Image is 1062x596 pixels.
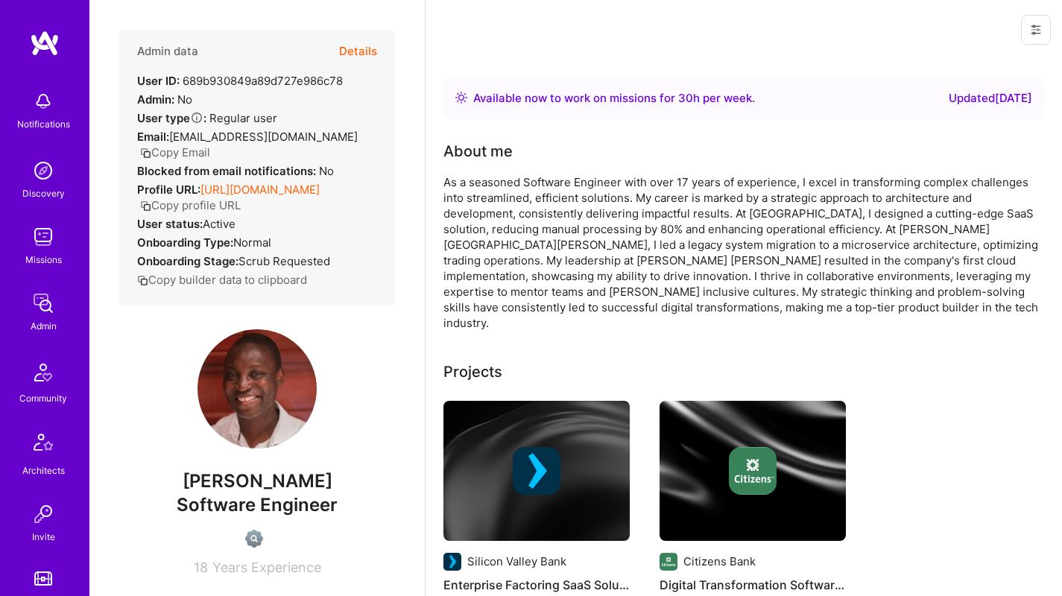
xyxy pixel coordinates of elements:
strong: User status: [137,217,203,231]
div: No [137,163,334,179]
div: Community [19,390,67,406]
div: Discovery [22,186,65,201]
strong: Profile URL: [137,183,200,197]
i: icon Copy [140,148,151,159]
img: admin teamwork [28,288,58,318]
span: Active [203,217,236,231]
img: Not Scrubbed [245,530,263,548]
h4: Digital Transformation Software Solutions [660,575,846,595]
img: Architects [25,427,61,463]
img: logo [30,30,60,57]
span: Scrub Requested [238,254,330,268]
span: 30 [678,91,693,105]
div: Missions [25,252,62,267]
strong: Onboarding Stage: [137,254,238,268]
i: Help [190,111,203,124]
div: Silicon Valley Bank [467,554,566,569]
span: Software Engineer [177,494,338,516]
img: cover [443,401,630,541]
div: No [137,92,192,107]
img: cover [660,401,846,541]
img: bell [28,86,58,116]
strong: Email: [137,130,169,144]
div: Projects [443,361,502,383]
span: 18 [194,559,208,575]
div: As a seasoned Software Engineer with over 17 years of experience, I excel in transforming complex... [443,174,1040,331]
span: Years Experience [212,559,321,575]
img: Community [25,355,61,390]
h4: Admin data [137,45,198,58]
div: Citizens Bank [683,554,756,569]
img: teamwork [28,222,58,252]
img: tokens [34,571,52,586]
button: Details [339,30,377,73]
button: Copy profile URL [140,197,241,213]
i: icon Copy [137,275,148,286]
img: Company logo [660,553,677,571]
div: Notifications [17,116,70,132]
div: Admin [31,318,57,334]
button: Copy Email [140,145,210,160]
img: Company logo [513,447,560,495]
img: User Avatar [197,329,317,448]
div: Available now to work on missions for h per week . [473,89,755,107]
button: Copy builder data to clipboard [137,272,307,288]
a: [URL][DOMAIN_NAME] [200,183,320,197]
strong: Blocked from email notifications: [137,164,319,178]
i: icon Copy [140,200,151,212]
div: Regular user [137,110,277,126]
img: discovery [28,156,58,186]
div: Updated [DATE] [949,89,1032,107]
strong: Admin: [137,92,174,107]
img: Company logo [443,553,461,571]
strong: User type : [137,111,206,125]
div: Invite [32,529,55,545]
span: normal [233,235,271,250]
img: Availability [455,92,467,104]
img: Invite [28,499,58,529]
div: About me [443,140,513,162]
div: 689b930849a89d727e986c78 [137,73,343,89]
span: [PERSON_NAME] [119,470,395,492]
div: Architects [22,463,65,478]
strong: User ID: [137,74,180,88]
h4: Enterprise Factoring SaaS Solution Design [443,575,630,595]
strong: Onboarding Type: [137,235,233,250]
img: Company logo [729,447,777,495]
span: [EMAIL_ADDRESS][DOMAIN_NAME] [169,130,358,144]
